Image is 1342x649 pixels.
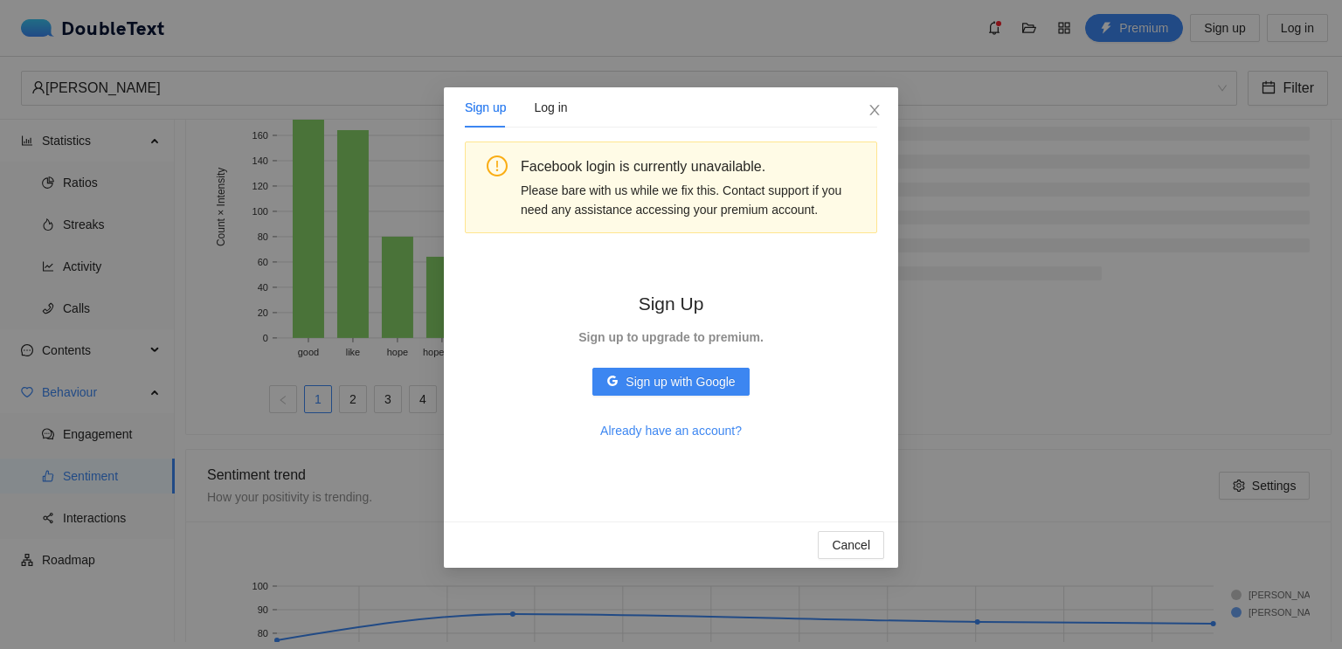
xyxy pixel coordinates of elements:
div: Facebook login is currently unavailable. [521,155,863,177]
span: google [606,375,619,389]
button: Cancel [818,531,884,559]
button: Close [851,87,898,135]
div: Log in [534,98,567,117]
button: googleSign up with Google [592,368,749,396]
span: Sign up with Google [626,372,735,391]
strong: Sign up to upgrade to premium. [578,330,764,344]
span: Already have an account? [600,421,742,440]
span: Cancel [832,535,870,555]
h2: Sign Up [578,289,764,318]
button: Already have an account? [586,417,756,445]
div: Sign up [465,98,506,117]
span: exclamation-circle [487,155,508,176]
span: close [868,103,882,117]
div: Please bare with us while we fix this. Contact support if you need any assistance accessing your ... [521,181,863,219]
